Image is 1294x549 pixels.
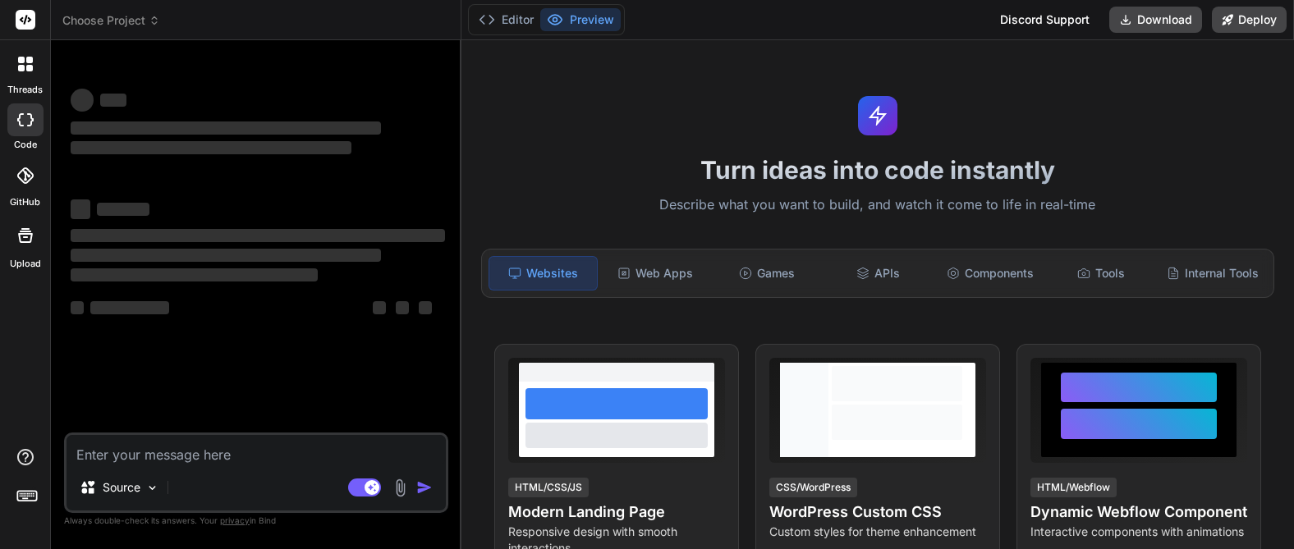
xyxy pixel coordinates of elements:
span: ‌ [71,141,351,154]
span: ‌ [100,94,126,107]
div: Games [713,256,821,291]
div: CSS/WordPress [769,478,857,497]
img: Pick Models [145,481,159,495]
label: threads [7,83,43,97]
span: privacy [220,515,250,525]
span: ‌ [71,199,90,219]
button: Editor [472,8,540,31]
span: ‌ [419,301,432,314]
img: icon [416,479,433,496]
span: Choose Project [62,12,160,29]
div: HTML/CSS/JS [508,478,589,497]
p: Always double-check its answers. Your in Bind [64,513,448,528]
button: Download [1109,7,1202,33]
div: Web Apps [601,256,709,291]
h4: WordPress Custom CSS [769,501,986,524]
label: GitHub [10,195,40,209]
span: ‌ [71,121,381,135]
p: Describe what you want to build, and watch it come to life in real-time [471,194,1284,216]
div: Tools [1047,256,1155,291]
span: ‌ [71,229,445,242]
span: ‌ [71,268,318,281]
span: ‌ [71,301,84,314]
button: Deploy [1212,7,1287,33]
label: Upload [10,257,41,271]
button: Preview [540,8,621,31]
p: Custom styles for theme enhancement [769,524,986,540]
div: APIs [824,256,933,291]
img: attachment [391,478,410,497]
div: HTML/Webflow [1030,478,1117,497]
div: Websites [489,256,599,291]
div: Internal Tools [1159,256,1267,291]
h1: Turn ideas into code instantly [471,155,1284,185]
label: code [14,138,37,152]
p: Source [103,479,140,496]
span: ‌ [396,301,409,314]
span: ‌ [71,249,381,262]
span: ‌ [90,301,169,314]
span: ‌ [373,301,386,314]
p: Interactive components with animations [1030,524,1247,540]
div: Discord Support [990,7,1099,33]
h4: Modern Landing Page [508,501,725,524]
div: Components [936,256,1044,291]
h4: Dynamic Webflow Component [1030,501,1247,524]
span: ‌ [97,203,149,216]
span: ‌ [71,89,94,112]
